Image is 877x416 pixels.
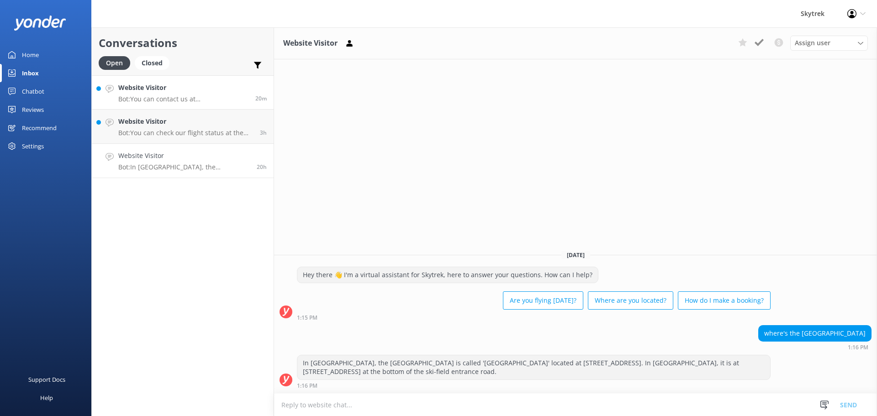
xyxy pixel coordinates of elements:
div: Home [22,46,39,64]
h4: Website Visitor [118,83,248,93]
div: Assign User [790,36,868,50]
h4: Website Visitor [118,151,250,161]
a: Open [99,58,135,68]
div: In [GEOGRAPHIC_DATA], the [GEOGRAPHIC_DATA] is called '[GEOGRAPHIC_DATA]' located at [STREET_ADDR... [297,355,770,379]
div: Oct 12 2025 01:15pm (UTC +13:00) Pacific/Auckland [297,314,771,321]
p: Bot: You can check our flight status at the top right corner of our website to see if we are flyi... [118,129,253,137]
h2: Conversations [99,34,267,52]
p: Bot: In [GEOGRAPHIC_DATA], the [GEOGRAPHIC_DATA] is called '[GEOGRAPHIC_DATA]' located at [STREET... [118,163,250,171]
a: Closed [135,58,174,68]
div: Reviews [22,100,44,119]
span: Oct 13 2025 09:54am (UTC +13:00) Pacific/Auckland [255,95,267,102]
div: Hey there 👋 I'm a virtual assistant for Skytrek, here to answer your questions. How can I help? [297,267,598,283]
h4: Website Visitor [118,116,253,126]
div: Settings [22,137,44,155]
button: Where are you located? [588,291,673,310]
a: Website VisitorBot:You can contact us at [PHONE_NUMBER] one hour prior to your departure time to ... [92,75,274,110]
div: where's the [GEOGRAPHIC_DATA] [759,326,871,341]
div: Chatbot [22,82,44,100]
div: Recommend [22,119,57,137]
a: Website VisitorBot:You can check our flight status at the top right corner of our website to see ... [92,110,274,144]
button: Are you flying [DATE]? [503,291,583,310]
span: Oct 13 2025 07:11am (UTC +13:00) Pacific/Auckland [260,129,267,137]
div: Oct 12 2025 01:16pm (UTC +13:00) Pacific/Auckland [758,344,872,350]
div: Help [40,389,53,407]
strong: 1:16 PM [848,345,868,350]
div: Oct 12 2025 01:16pm (UTC +13:00) Pacific/Auckland [297,382,771,389]
p: Bot: You can contact us at [PHONE_NUMBER] one hour prior to your departure time to confirm if the... [118,95,248,103]
span: Assign user [795,38,830,48]
span: Oct 12 2025 01:16pm (UTC +13:00) Pacific/Auckland [257,163,267,171]
div: Closed [135,56,169,70]
img: yonder-white-logo.png [14,16,66,31]
button: How do I make a booking? [678,291,771,310]
div: Support Docs [28,370,65,389]
strong: 1:15 PM [297,315,317,321]
div: Open [99,56,130,70]
a: Website VisitorBot:In [GEOGRAPHIC_DATA], the [GEOGRAPHIC_DATA] is called '[GEOGRAPHIC_DATA]' loca... [92,144,274,178]
span: [DATE] [561,251,590,259]
div: Inbox [22,64,39,82]
strong: 1:16 PM [297,383,317,389]
h3: Website Visitor [283,37,338,49]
